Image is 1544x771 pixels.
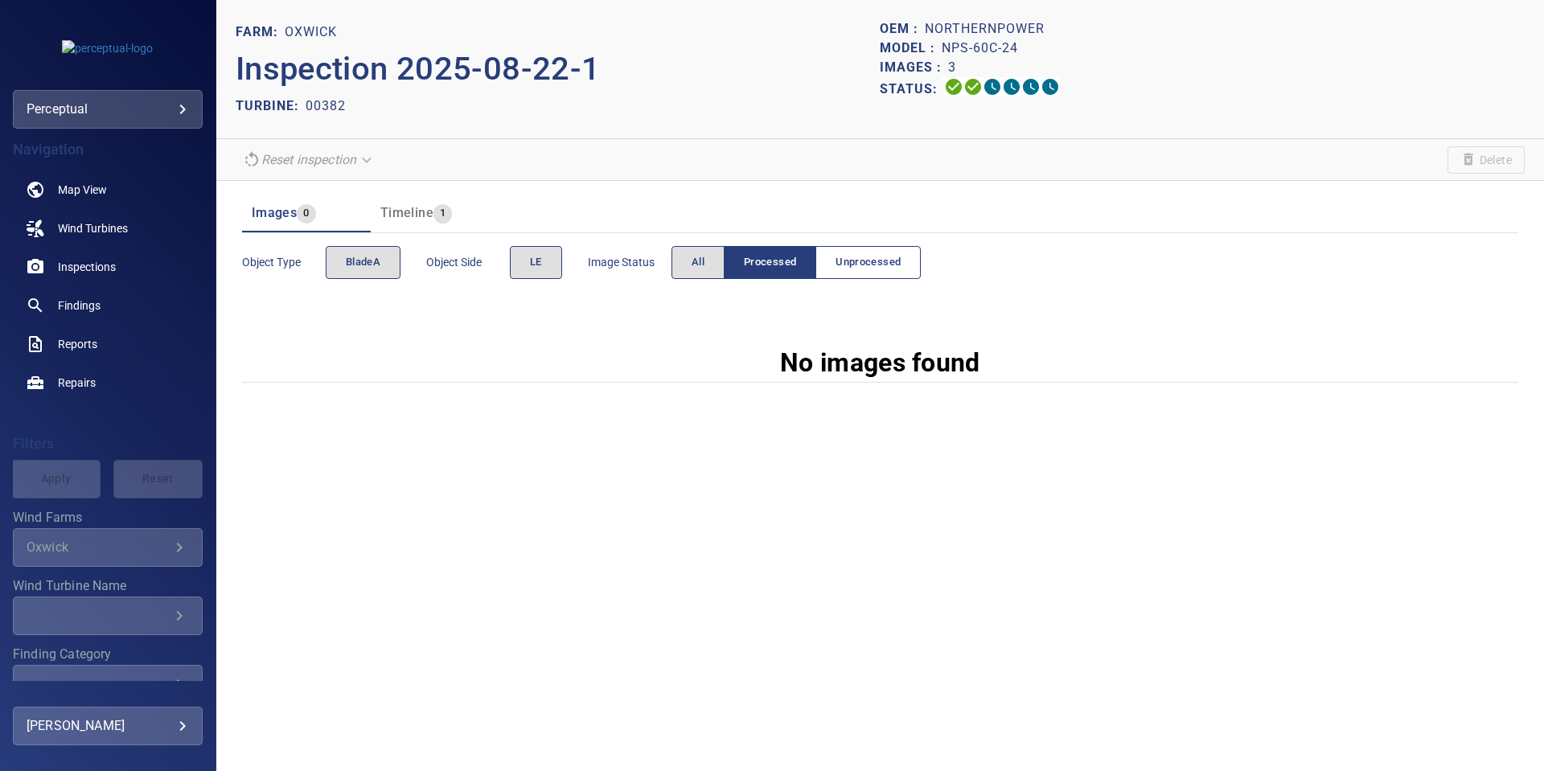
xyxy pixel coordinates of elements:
p: Status: [880,77,944,100]
p: 00382 [306,96,346,116]
button: bladeA [326,246,400,279]
p: Oxwick [285,23,337,42]
p: Model : [880,39,942,58]
span: Map View [58,182,107,198]
span: bladeA [346,253,380,272]
button: Processed [724,246,816,279]
p: 3 [948,58,956,77]
p: FARM: [236,23,285,42]
span: Image Status [588,254,671,270]
span: Inspections [58,259,116,275]
div: imageStatus [671,246,922,279]
svg: Classification 0% [1041,77,1060,96]
span: 0 [297,204,315,223]
h4: Filters [13,436,203,452]
span: Findings [58,297,101,314]
a: windturbines noActive [13,209,203,248]
a: inspections noActive [13,248,203,286]
div: Unable to reset the inspection due to your user permissions [236,146,382,174]
div: objectSide [510,246,562,279]
span: Object type [242,254,326,270]
a: repairs noActive [13,363,203,402]
p: NPS-60C-24 [942,39,1018,58]
div: Wind Farms [13,528,203,567]
img: perceptual-logo [62,40,153,56]
div: [PERSON_NAME] [27,713,189,739]
p: NorthernPower [925,19,1045,39]
svg: Uploading 100% [944,77,963,96]
div: Finding Category [13,665,203,703]
span: Repairs [58,375,96,391]
button: All [671,246,725,279]
a: map noActive [13,170,203,209]
span: Object Side [426,254,510,270]
div: objectType [326,246,400,279]
span: Unable to delete the inspection due to your user permissions [1447,146,1525,174]
span: Images [252,205,297,220]
div: Oxwick [27,539,170,555]
label: Wind Turbine Name [13,580,203,593]
div: perceptual [13,90,203,129]
a: reports noActive [13,325,203,363]
button: Unprocessed [815,246,921,279]
p: OEM : [880,19,925,39]
span: Reports [58,336,97,352]
span: 1 [433,204,452,223]
span: Unprocessed [836,253,901,272]
svg: Matching 0% [1021,77,1041,96]
p: No images found [780,343,980,382]
svg: ML Processing 0% [1002,77,1021,96]
button: LE [510,246,562,279]
svg: Selecting 0% [983,77,1002,96]
a: findings noActive [13,286,203,325]
p: Inspection 2025-08-22-1 [236,45,881,93]
label: Wind Farms [13,511,203,524]
div: perceptual [27,96,189,122]
div: Reset inspection [236,146,382,174]
p: TURBINE: [236,96,306,116]
span: Timeline [380,205,433,220]
span: Processed [744,253,796,272]
span: All [692,253,704,272]
h4: Navigation [13,141,203,158]
label: Finding Category [13,648,203,661]
div: Wind Turbine Name [13,597,203,635]
span: Wind Turbines [58,220,128,236]
p: Images : [880,58,948,77]
em: Reset inspection [261,152,356,167]
span: LE [530,253,542,272]
svg: Data Formatted 100% [963,77,983,96]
